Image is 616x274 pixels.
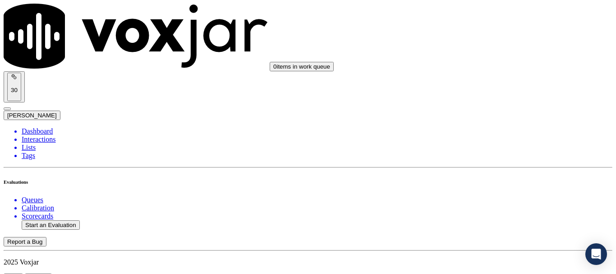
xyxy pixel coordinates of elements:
a: Queues [22,196,612,204]
button: 30 [7,73,21,101]
a: Tags [22,152,612,160]
p: 2025 Voxjar [4,258,612,266]
button: 30 [4,71,25,102]
div: Open Intercom Messenger [585,243,607,265]
a: Lists [22,144,612,152]
a: Scorecards [22,212,612,220]
button: 0items in work queue [270,62,334,71]
a: Interactions [22,135,612,144]
span: [PERSON_NAME] [7,112,57,119]
h6: Evaluations [4,179,612,185]
p: 30 [11,87,18,93]
button: Start an Evaluation [22,220,80,230]
a: Calibration [22,204,612,212]
img: voxjar logo [4,4,268,69]
button: [PERSON_NAME] [4,111,60,120]
a: Dashboard [22,127,612,135]
button: Report a Bug [4,237,46,246]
